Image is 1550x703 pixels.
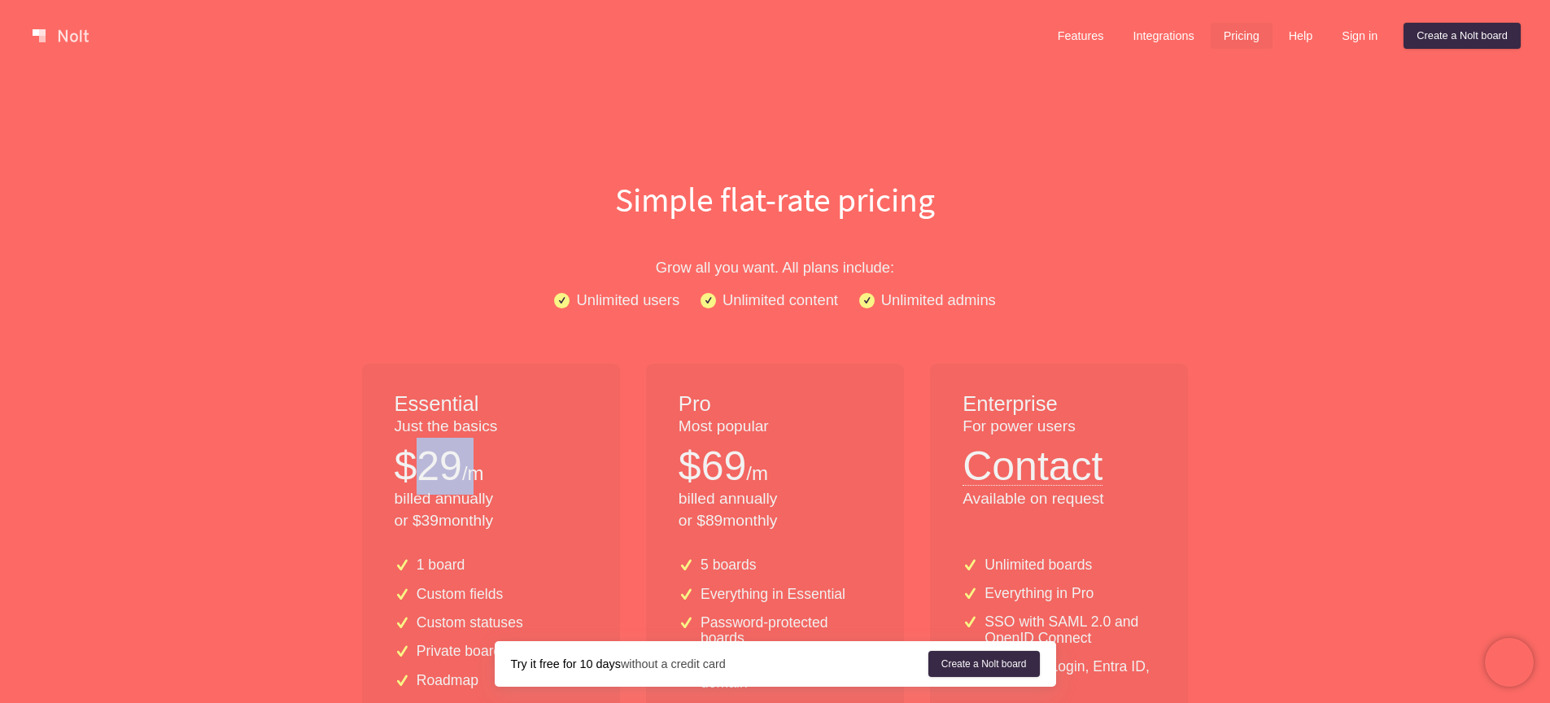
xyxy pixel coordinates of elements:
[395,488,587,532] p: billed annually or $ 39 monthly
[576,288,679,312] p: Unlimited users
[679,416,871,438] p: Most popular
[701,557,756,573] p: 5 boards
[963,488,1155,510] p: Available on request
[928,651,1040,677] a: Create a Nolt board
[511,656,928,672] div: without a credit card
[1045,23,1117,49] a: Features
[511,657,621,670] strong: Try it free for 10 days
[1485,638,1534,687] iframe: Chatra live chat
[255,176,1296,223] h1: Simple flat-rate pricing
[417,587,504,602] p: Custom fields
[679,488,871,532] p: billed annually or $ 89 monthly
[255,255,1296,279] p: Grow all you want. All plans include:
[1211,23,1273,49] a: Pricing
[395,416,587,438] p: Just the basics
[881,288,996,312] p: Unlimited admins
[723,288,838,312] p: Unlimited content
[746,460,768,487] p: /m
[963,438,1102,486] button: Contact
[1329,23,1391,49] a: Sign in
[985,586,1094,601] p: Everything in Pro
[395,438,462,495] p: $ 29
[701,615,871,647] p: Password-protected boards
[1120,23,1207,49] a: Integrations
[701,587,845,602] p: Everything in Essential
[395,390,587,419] h1: Essential
[963,416,1155,438] p: For power users
[417,615,523,631] p: Custom statuses
[679,438,746,495] p: $ 69
[679,390,871,419] h1: Pro
[462,460,484,487] p: /m
[1404,23,1521,49] a: Create a Nolt board
[985,614,1155,646] p: SSO with SAML 2.0 and OpenID Connect
[417,557,465,573] p: 1 board
[963,390,1155,419] h1: Enterprise
[985,557,1092,573] p: Unlimited boards
[1276,23,1326,49] a: Help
